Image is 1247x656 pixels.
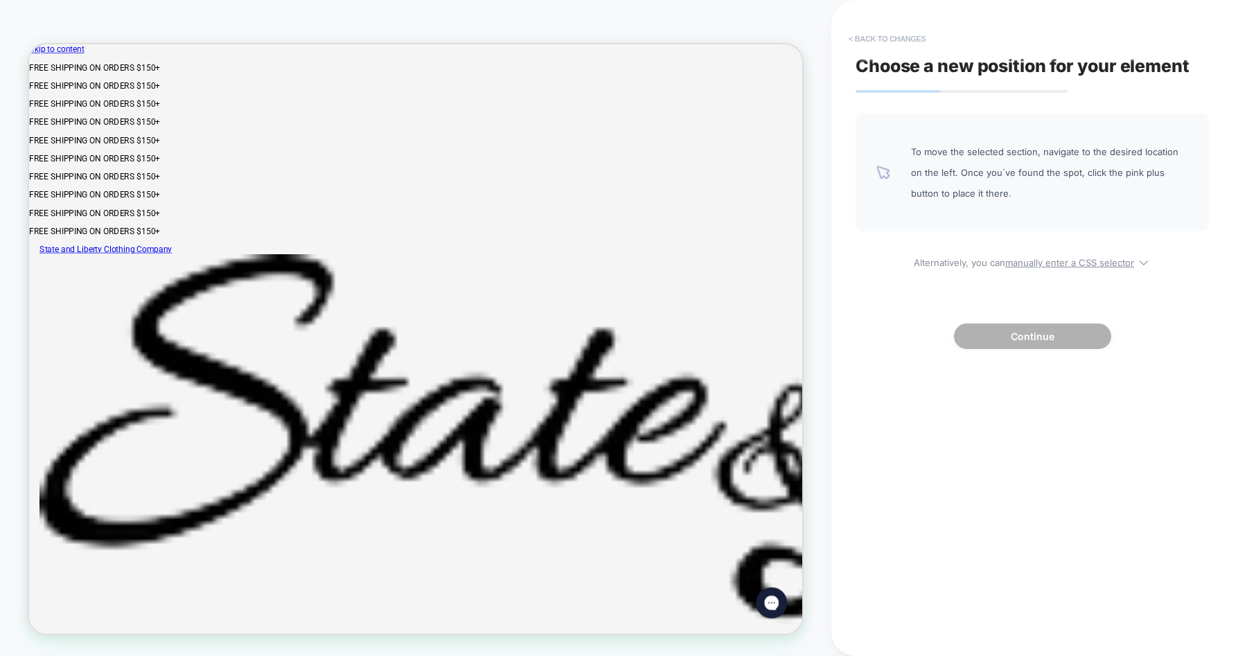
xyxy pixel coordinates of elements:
[856,55,1189,76] span: Choose a new position for your element
[7,5,48,46] button: Gorgias live chat
[856,252,1209,268] span: Alternatively, you can
[954,323,1111,349] button: Continue
[842,28,933,50] button: < Back to changes
[14,267,191,280] span: State and Liberty Clothing Company
[1005,257,1134,268] u: manually enter a CSS selector
[876,166,890,179] img: pointer
[911,141,1188,204] span: To move the selected section, navigate to the desired location on the left. Once you`ve found the...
